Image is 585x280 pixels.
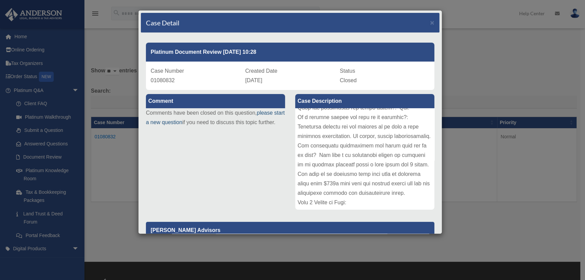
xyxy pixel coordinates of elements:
[245,68,277,74] span: Created Date
[245,77,262,83] span: [DATE]
[295,94,434,108] label: Case Description
[146,18,179,27] h4: Case Detail
[340,77,357,83] span: Closed
[146,43,434,62] div: Platinum Document Review [DATE] 10:28
[146,94,285,108] label: Comment
[295,108,434,210] div: Lore ip Dolorsit: Ametcons Adip Elitseddo Eiusmodt Incid: UTLABOREET DOLOREMA Aliquaen Admin: VEN...
[146,108,285,127] p: Comments have been closed on this question, if you need to discuss this topic further.
[430,19,434,26] span: ×
[146,222,434,238] p: [PERSON_NAME] Advisors
[430,19,434,26] button: Close
[146,110,285,125] a: please start a new question
[151,68,184,74] span: Case Number
[340,68,355,74] span: Status
[151,77,175,83] span: 01080832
